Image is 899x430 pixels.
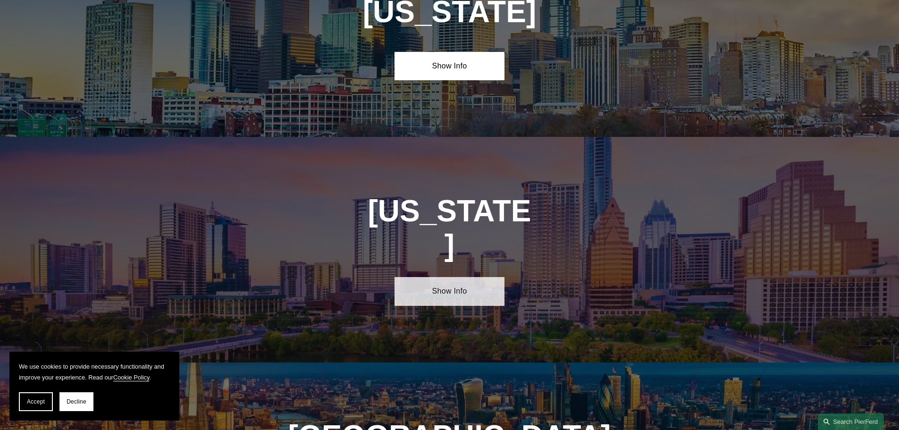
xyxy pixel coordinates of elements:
button: Accept [19,392,53,411]
section: Cookie banner [9,352,179,421]
p: We use cookies to provide necessary functionality and improve your experience. Read our . [19,361,170,383]
a: Cookie Policy [113,374,150,381]
span: Accept [27,398,45,405]
span: Decline [67,398,86,405]
button: Decline [59,392,93,411]
a: Show Info [395,52,504,80]
a: Search this site [818,413,884,430]
a: Show Info [395,277,504,305]
h1: [US_STATE] [367,194,532,263]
